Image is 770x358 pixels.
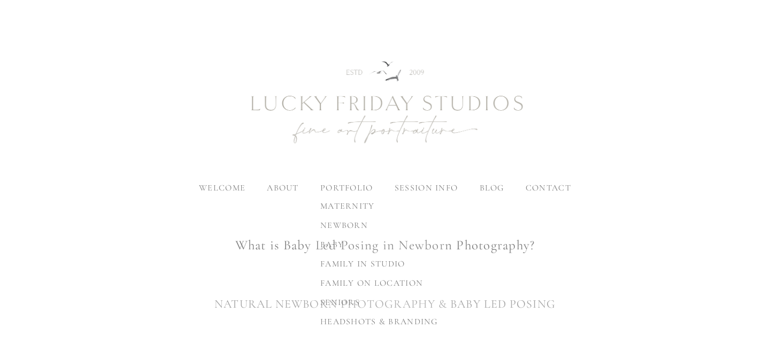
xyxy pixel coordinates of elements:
[312,293,446,312] a: seniors
[320,239,344,250] span: baby
[395,182,458,193] label: session info
[320,316,438,327] span: headshots & branding
[320,278,423,288] span: family on location
[312,312,446,331] a: headshots & branding
[192,23,577,184] img: Newborn Photography Denver | Lucky Friday Studios
[312,216,446,235] a: newborn
[480,182,504,193] a: blog
[312,273,446,293] a: family on location
[320,182,373,193] label: portfolio
[12,239,759,252] h1: What is Baby Led Posing in Newborn Photography?
[312,254,446,273] a: family in studio
[320,258,405,269] span: family in studio
[320,297,360,308] span: seniors
[12,295,759,313] h2: NATURAL NEWBORN PHOTOGRAPHY & BABY LED POSING
[320,201,375,211] span: maternity
[267,182,298,193] label: about
[320,220,368,231] span: newborn
[199,182,245,193] a: welcome
[312,196,446,216] a: maternity
[312,235,446,254] a: baby
[526,182,571,193] a: contact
